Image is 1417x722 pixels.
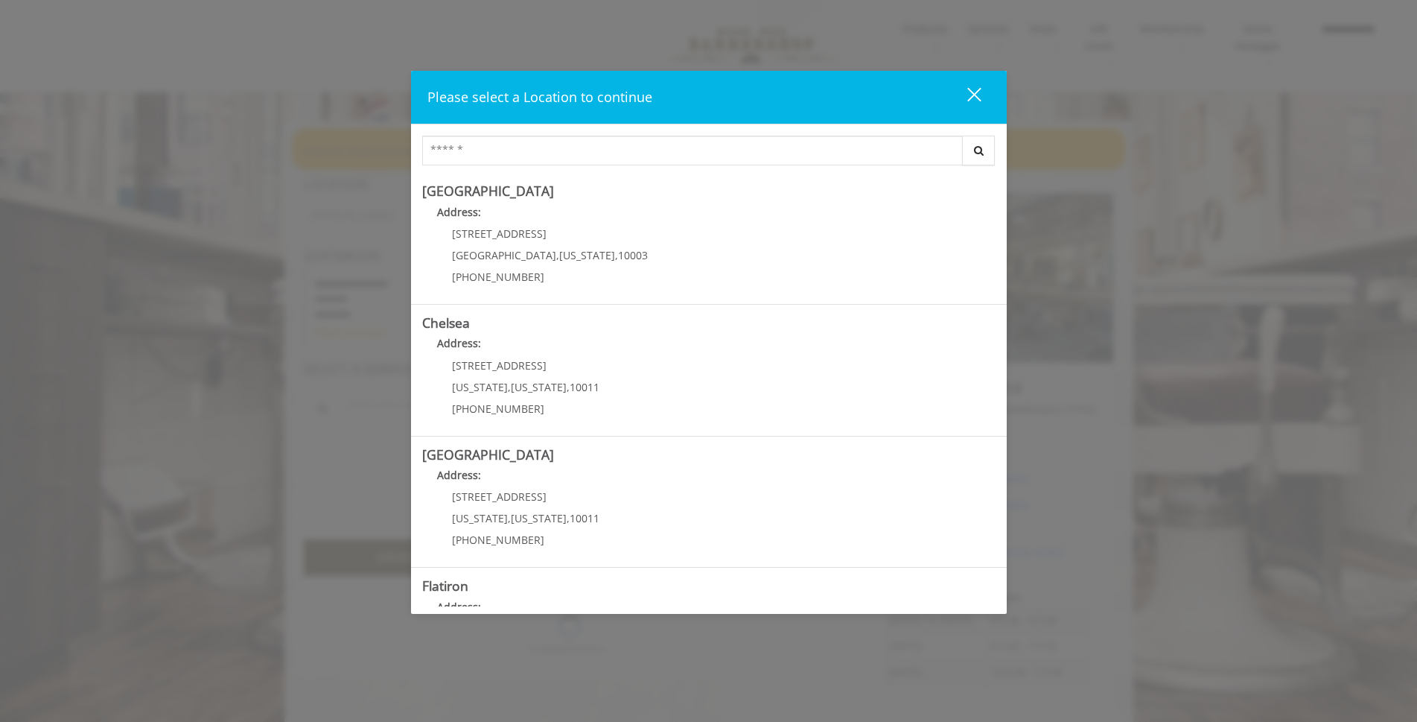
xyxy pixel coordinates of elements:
input: Search Center [422,136,963,165]
span: , [615,248,618,262]
span: [US_STATE] [452,511,508,525]
span: , [567,511,570,525]
b: Chelsea [422,314,470,332]
div: Center Select [422,136,996,173]
i: Search button [970,145,987,156]
b: [GEOGRAPHIC_DATA] [422,182,554,200]
b: Address: [437,205,481,219]
span: [US_STATE] [511,511,567,525]
b: Address: [437,336,481,350]
span: 10011 [570,380,599,394]
b: Flatiron [422,577,468,595]
span: [STREET_ADDRESS] [452,490,547,504]
span: [PHONE_NUMBER] [452,533,544,547]
span: , [508,511,511,525]
span: [PHONE_NUMBER] [452,270,544,284]
span: , [567,380,570,394]
button: close dialog [940,82,990,113]
span: [STREET_ADDRESS] [452,358,547,373]
b: Address: [437,600,481,614]
div: close dialog [950,86,980,109]
span: [GEOGRAPHIC_DATA] [452,248,556,262]
span: 10003 [618,248,648,262]
span: [US_STATE] [559,248,615,262]
span: , [508,380,511,394]
b: Address: [437,468,481,482]
span: [PHONE_NUMBER] [452,402,544,416]
span: [STREET_ADDRESS] [452,227,547,241]
span: 10011 [570,511,599,525]
b: [GEOGRAPHIC_DATA] [422,446,554,463]
span: [US_STATE] [452,380,508,394]
span: , [556,248,559,262]
span: [US_STATE] [511,380,567,394]
span: Please select a Location to continue [427,88,652,106]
